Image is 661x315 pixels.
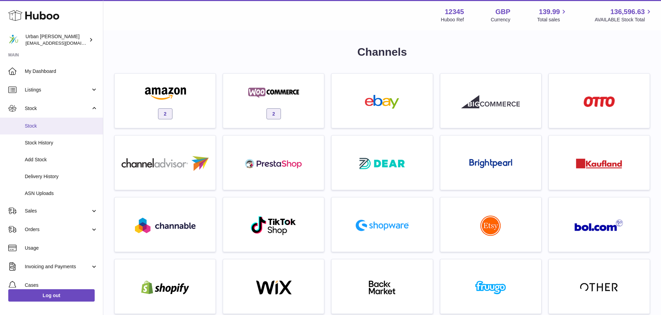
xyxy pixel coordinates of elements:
a: roseta-dear [335,139,429,186]
span: Stock [25,123,98,129]
img: orders@urbanpoling.com [8,35,19,45]
a: 136,596.63 AVAILABLE Stock Total [595,7,653,23]
img: roseta-dear [357,156,407,171]
img: roseta-channable [135,218,196,233]
span: Stock History [25,140,98,146]
a: roseta-channel-advisor [118,139,212,186]
span: Sales [25,208,91,214]
img: roseta-prestashop [244,157,303,171]
img: roseta-bol [575,219,623,231]
a: ebay [335,77,429,124]
span: AVAILABLE Stock Total [595,17,653,23]
span: 2 [158,108,172,119]
a: roseta-brightpearl [444,139,538,186]
a: other [552,263,646,310]
strong: 12345 [445,7,464,17]
img: backmarket [353,281,411,294]
img: roseta-shopware [353,217,411,234]
div: Huboo Ref [441,17,464,23]
span: 136,596.63 [610,7,645,17]
img: roseta-channel-advisor [122,156,209,171]
img: shopify [136,281,195,294]
a: Log out [8,289,95,302]
img: other [580,282,618,293]
a: roseta-otto [552,77,646,124]
a: roseta-prestashop [227,139,321,186]
img: wix [244,281,303,294]
a: wix [227,263,321,310]
span: Usage [25,245,98,251]
a: 139.99 Total sales [537,7,568,23]
img: roseta-etsy [480,215,501,236]
span: Listings [25,87,91,93]
strong: GBP [495,7,510,17]
a: roseta-kaufland [552,139,646,186]
span: Cases [25,282,98,289]
h1: Channels [114,45,650,59]
a: roseta-channable [118,201,212,248]
img: woocommerce [244,86,303,100]
img: ebay [353,95,411,109]
span: Delivery History [25,173,98,180]
img: roseta-tiktokshop [250,216,297,236]
span: Stock [25,105,91,112]
span: [EMAIL_ADDRESS][DOMAIN_NAME] [25,40,101,46]
span: Invoicing and Payments [25,263,91,270]
span: Total sales [537,17,568,23]
span: 139.99 [539,7,560,17]
a: roseta-shopware [335,201,429,248]
div: Currency [491,17,511,23]
a: roseta-etsy [444,201,538,248]
img: fruugo [461,281,520,294]
a: roseta-bigcommerce [444,77,538,124]
div: Urban [PERSON_NAME] [25,33,87,46]
img: amazon [136,86,195,100]
span: 2 [266,108,281,119]
span: Add Stock [25,156,98,163]
img: roseta-otto [584,96,615,107]
a: roseta-bol [552,201,646,248]
a: amazon 2 [118,77,212,124]
img: roseta-brightpearl [469,159,512,169]
a: backmarket [335,263,429,310]
a: fruugo [444,263,538,310]
a: shopify [118,263,212,310]
span: Orders [25,226,91,233]
img: roseta-kaufland [576,159,622,169]
a: woocommerce 2 [227,77,321,124]
img: roseta-bigcommerce [461,95,520,109]
span: My Dashboard [25,68,98,75]
a: roseta-tiktokshop [227,201,321,248]
span: ASN Uploads [25,190,98,197]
